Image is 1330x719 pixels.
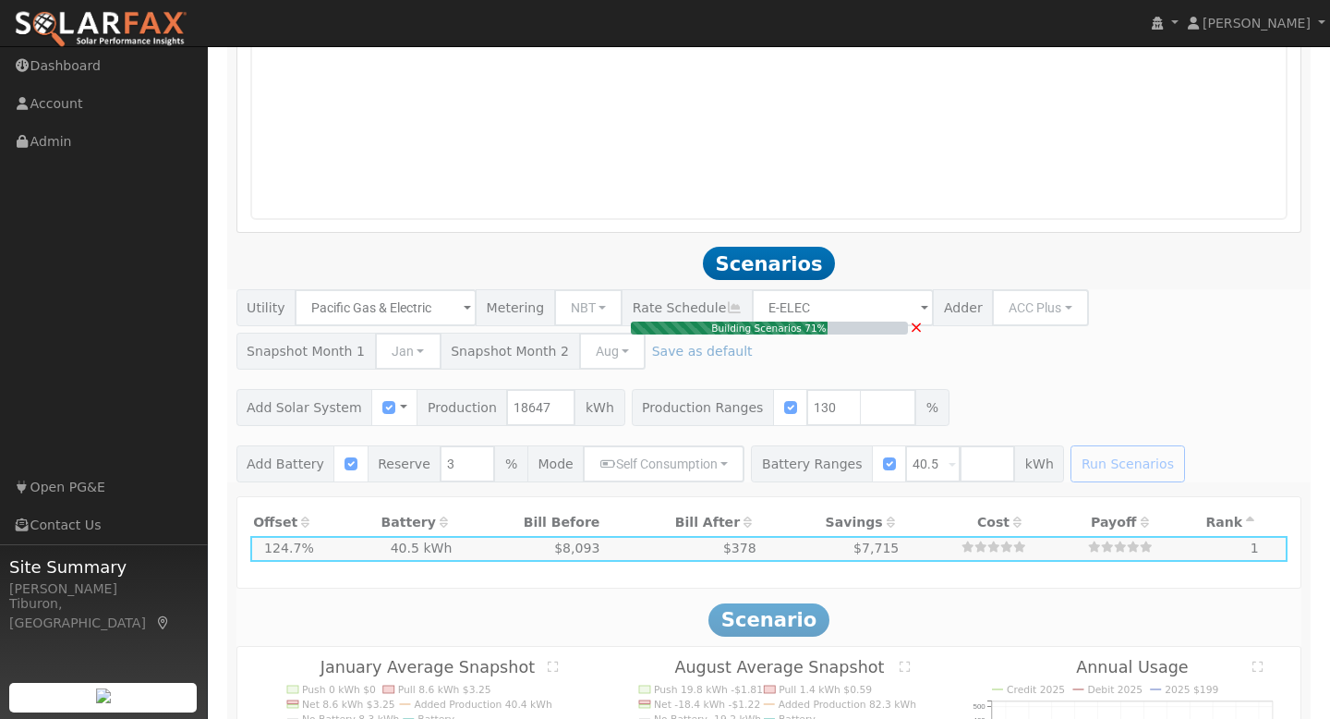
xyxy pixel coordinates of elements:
[703,247,835,280] span: Scenarios
[909,317,923,336] span: ×
[96,689,111,703] img: retrieve
[1203,16,1311,30] span: [PERSON_NAME]
[9,579,198,599] div: [PERSON_NAME]
[9,554,198,579] span: Site Summary
[631,322,908,336] div: Building Scenarios 71%
[155,615,172,630] a: Map
[9,594,198,633] div: Tiburon, [GEOGRAPHIC_DATA]
[14,10,187,49] img: SolarFax
[909,314,923,339] a: Cancel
